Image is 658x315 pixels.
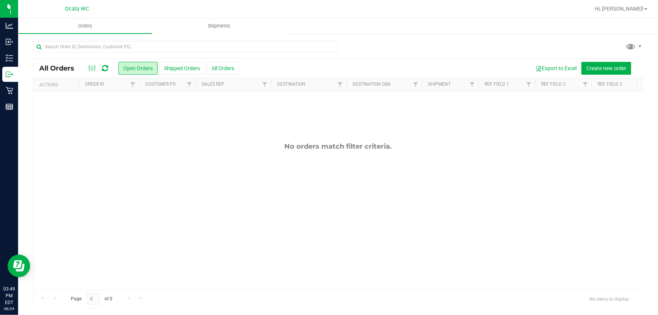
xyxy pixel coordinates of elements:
[8,255,30,277] iframe: Resource center
[68,23,103,29] span: Orders
[202,81,224,87] a: Sales Rep
[636,78,648,91] a: Filter
[523,78,535,91] a: Filter
[598,81,622,87] a: Ref Field 3
[160,62,205,75] button: Shipped Orders
[85,81,104,87] a: Order ID
[207,62,239,75] button: All Orders
[579,78,592,91] a: Filter
[428,81,451,87] a: Shipment
[6,103,13,111] inline-svg: Reports
[583,293,635,304] span: No items to display
[410,78,422,91] a: Filter
[6,71,13,78] inline-svg: Outbound
[485,81,509,87] a: Ref Field 1
[118,62,158,75] button: Open Orders
[541,81,566,87] a: Ref Field 2
[595,6,644,12] span: Hi, [PERSON_NAME]!
[353,81,391,87] a: Destination DBA
[3,286,15,306] p: 03:49 PM EDT
[34,142,643,151] div: No orders match filter criteria.
[6,22,13,29] inline-svg: Analytics
[145,81,176,87] a: Customer PO
[531,62,581,75] button: Export to Excel
[198,23,241,29] span: Shipments
[586,65,626,71] span: Create new order
[466,78,479,91] a: Filter
[277,81,305,87] a: Destination
[6,87,13,94] inline-svg: Retail
[64,293,119,305] span: Page of 0
[18,18,152,34] a: Orders
[127,78,139,91] a: Filter
[6,38,13,46] inline-svg: Inbound
[39,64,82,72] span: All Orders
[6,54,13,62] inline-svg: Inventory
[259,78,271,91] a: Filter
[334,78,347,91] a: Filter
[3,306,15,312] p: 08/24
[39,82,76,88] div: Actions
[33,41,338,52] input: Search Order ID, Destination, Customer PO...
[581,62,631,75] button: Create new order
[65,6,89,12] span: Ocala WC
[152,18,287,34] a: Shipments
[183,78,196,91] a: Filter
